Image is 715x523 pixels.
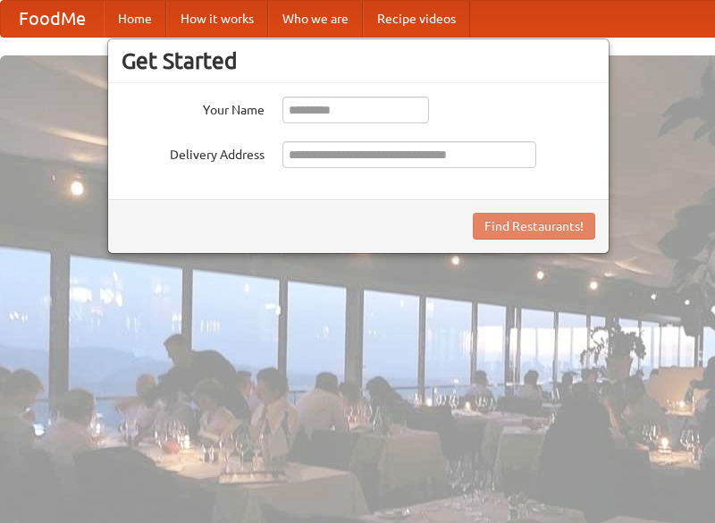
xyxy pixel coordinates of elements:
a: Who we are [268,1,363,37]
h3: Get Started [122,47,595,74]
label: Your Name [122,97,265,119]
a: Recipe videos [363,1,470,37]
a: Home [104,1,166,37]
a: FoodMe [1,1,104,37]
button: Find Restaurants! [473,213,595,240]
a: How it works [166,1,268,37]
label: Delivery Address [122,141,265,164]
